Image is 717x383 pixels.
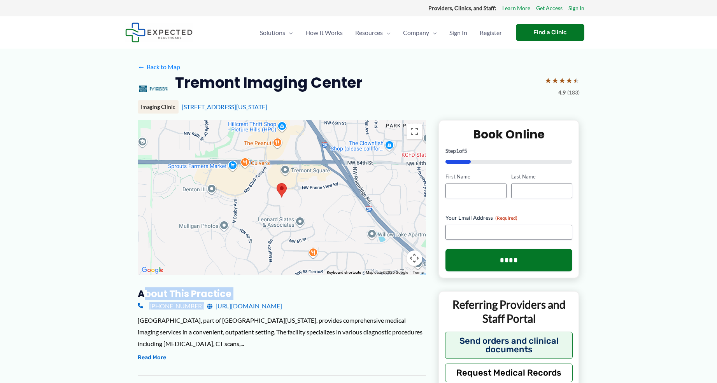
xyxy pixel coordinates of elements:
button: Keyboard shortcuts [327,270,361,275]
a: How It Works [299,19,349,46]
a: Terms (opens in new tab) [413,270,424,275]
button: Toggle fullscreen view [407,124,422,139]
label: Last Name [511,173,572,180]
span: Map data ©2025 Google [366,270,408,275]
div: [GEOGRAPHIC_DATA], part of [GEOGRAPHIC_DATA][US_STATE], provides comprehensive medical imaging se... [138,315,426,349]
label: Your Email Address [445,214,573,222]
a: Sign In [443,19,473,46]
span: Menu Toggle [285,19,293,46]
h3: About this practice [138,288,426,300]
span: Resources [355,19,383,46]
span: 4.9 [558,87,566,98]
span: Menu Toggle [429,19,437,46]
button: Request Medical Records [445,364,573,382]
span: Register [480,19,502,46]
a: Learn More [502,3,530,13]
span: (183) [567,87,580,98]
img: Expected Healthcare Logo - side, dark font, small [125,23,193,42]
a: Find a Clinic [516,24,584,41]
span: 1 [456,147,459,154]
p: Referring Providers and Staff Portal [445,297,573,326]
span: Sign In [449,19,467,46]
a: SolutionsMenu Toggle [254,19,299,46]
strong: Providers, Clinics, and Staff: [428,5,496,11]
a: Open this area in Google Maps (opens a new window) [140,265,165,275]
button: Send orders and clinical documents [445,332,573,359]
h2: Book Online [445,127,573,142]
div: Imaging Clinic [138,100,179,114]
span: ★ [566,73,573,87]
a: [PHONE_NUMBER] [138,300,204,312]
a: ResourcesMenu Toggle [349,19,397,46]
a: ←Back to Map [138,61,180,73]
span: ★ [552,73,559,87]
a: [STREET_ADDRESS][US_STATE] [182,103,267,110]
span: Company [403,19,429,46]
span: ★ [573,73,580,87]
a: Get Access [536,3,563,13]
span: 5 [464,147,467,154]
a: Register [473,19,508,46]
span: How It Works [305,19,343,46]
span: ← [138,63,145,70]
span: Solutions [260,19,285,46]
button: Read More [138,353,166,362]
h2: Tremont Imaging Center [175,73,363,92]
nav: Primary Site Navigation [254,19,508,46]
span: ★ [545,73,552,87]
a: CompanyMenu Toggle [397,19,443,46]
a: [URL][DOMAIN_NAME] [207,300,282,312]
p: Step of [445,148,573,154]
span: (Required) [495,215,517,221]
span: Menu Toggle [383,19,391,46]
button: Map camera controls [407,250,422,266]
label: First Name [445,173,507,180]
span: ★ [559,73,566,87]
img: Google [140,265,165,275]
a: Sign In [568,3,584,13]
